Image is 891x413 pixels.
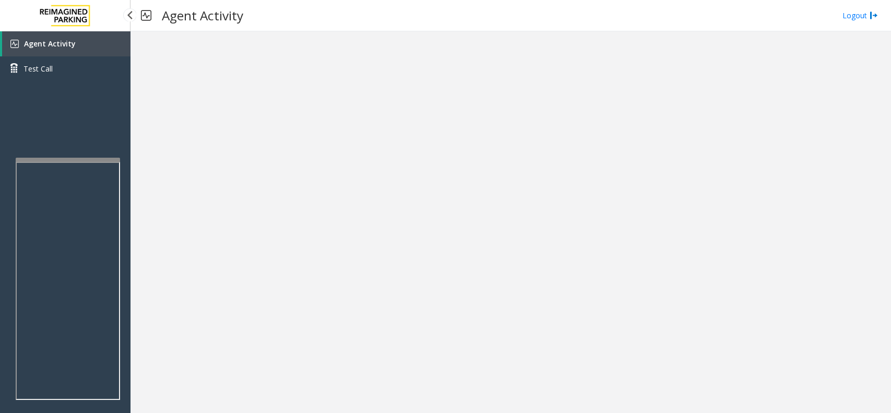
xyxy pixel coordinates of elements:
[24,39,76,49] span: Agent Activity
[157,3,248,28] h3: Agent Activity
[870,10,878,21] img: logout
[842,10,878,21] a: Logout
[23,63,53,74] span: Test Call
[141,3,151,28] img: pageIcon
[10,40,19,48] img: 'icon'
[2,31,130,56] a: Agent Activity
